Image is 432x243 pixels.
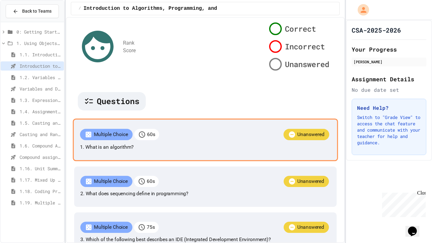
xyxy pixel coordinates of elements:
[22,8,52,15] span: Back to Teams
[94,223,128,231] p: Multiple Choice
[147,178,155,185] p: 60 s
[297,131,324,138] p: Unanswered
[20,97,61,103] span: 1.3. Expressions and Output [New]
[20,131,61,138] span: Casting and Ranges of variables - Quiz
[380,190,426,217] iframe: chat widget
[352,45,426,54] h2: Your Progress
[80,190,330,198] p: 2. What does sequencing define in programming?
[20,51,61,58] span: 1.1. Introduction to Algorithms, Programming, and Compilers
[285,59,329,70] span: Unanswered
[147,223,155,231] p: 75 s
[297,178,324,185] p: Unanswered
[83,5,247,12] span: Introduction to Algorithms, Programming, and Compilers
[352,26,401,34] h1: CSA-2025-2026
[20,199,61,206] span: 1.19. Multiple Choice Exercises for Unit 1a (1.1-1.6)
[20,74,61,81] span: 1.2. Variables and Data Types
[405,218,426,237] iframe: chat widget
[285,41,325,52] span: Incorrect
[285,23,316,34] span: Correct
[123,47,136,53] span: Score
[3,3,44,40] div: Chat with us now!Close
[123,40,134,46] span: Rank
[20,108,61,115] span: 1.4. Assignment and Input
[94,178,128,185] p: Multiple Choice
[16,28,61,35] span: 0: Getting Started
[20,142,61,149] span: 1.6. Compound Assignment Operators
[20,177,61,183] span: 1.17. Mixed Up Code Practice 1.1-1.6
[20,63,61,69] span: Introduction to Algorithms, Programming, and Compilers
[297,223,324,231] p: Unanswered
[147,131,155,138] p: 60 s
[357,114,421,146] p: Switch to "Grade View" to access the chat feature and communicate with your teacher for help and ...
[97,95,139,107] span: Questions
[352,75,426,84] h2: Assignment Details
[352,86,426,94] div: No due date set
[94,131,128,138] p: Multiple Choice
[20,165,61,172] span: 1.16. Unit Summary 1a (1.1-1.6)
[357,104,421,112] h3: Need Help?
[16,40,61,47] span: 1. Using Objects and Methods
[20,85,61,92] span: Variables and Data Types - Quiz
[20,154,61,160] span: Compound assignment operators - Quiz
[79,6,81,11] span: /
[354,59,424,65] div: [PERSON_NAME]
[351,3,371,17] div: My Account
[20,188,61,195] span: 1.18. Coding Practice 1a (1.1-1.6)
[6,4,59,18] button: Back to Teams
[20,120,61,126] span: 1.5. Casting and Ranges of Values
[80,143,331,151] p: 1. What is an algorithm?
